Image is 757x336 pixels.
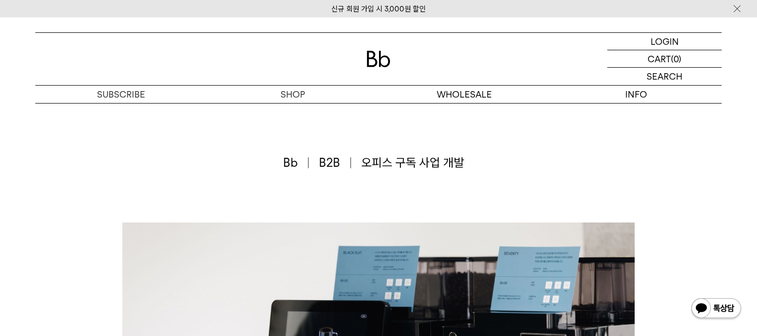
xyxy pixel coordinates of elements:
a: CART (0) [607,50,722,68]
p: INFO [550,86,722,103]
p: WHOLESALE [378,86,550,103]
span: 오피스 구독 사업 개발 [361,154,464,171]
p: SEARCH [647,68,682,85]
p: LOGIN [651,33,679,50]
img: 로고 [367,51,390,67]
img: 카카오톡 채널 1:1 채팅 버튼 [690,297,742,321]
p: CART [648,50,671,67]
a: 신규 회원 가입 시 3,000원 할인 [331,4,426,13]
span: B2B [319,154,351,171]
a: SUBSCRIBE [35,86,207,103]
a: LOGIN [607,33,722,50]
p: (0) [671,50,681,67]
span: Bb [283,154,309,171]
a: SHOP [207,86,378,103]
